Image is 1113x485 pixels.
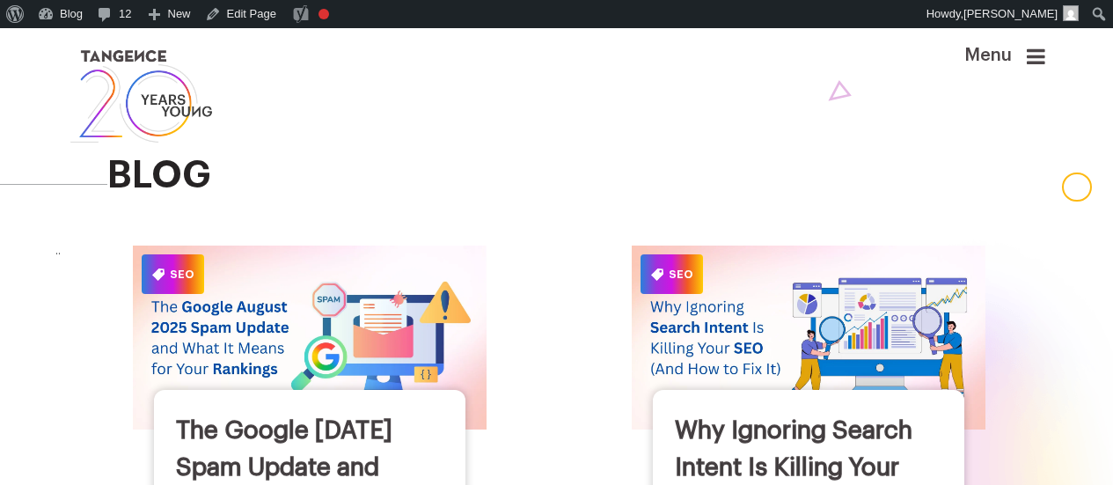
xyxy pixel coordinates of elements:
[69,46,215,147] img: logo SVG
[651,268,663,281] img: Category Icon
[641,254,703,294] span: SEO
[152,268,165,281] img: Category Icon
[133,246,487,430] img: The Google August 2025 Spam Update and What It Means for Your Rankings
[107,155,1045,195] h2: blog
[142,254,204,294] span: SEO
[632,246,985,430] img: Why Ignoring Search Intent Is Killing Your SEO (And How to Fix It)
